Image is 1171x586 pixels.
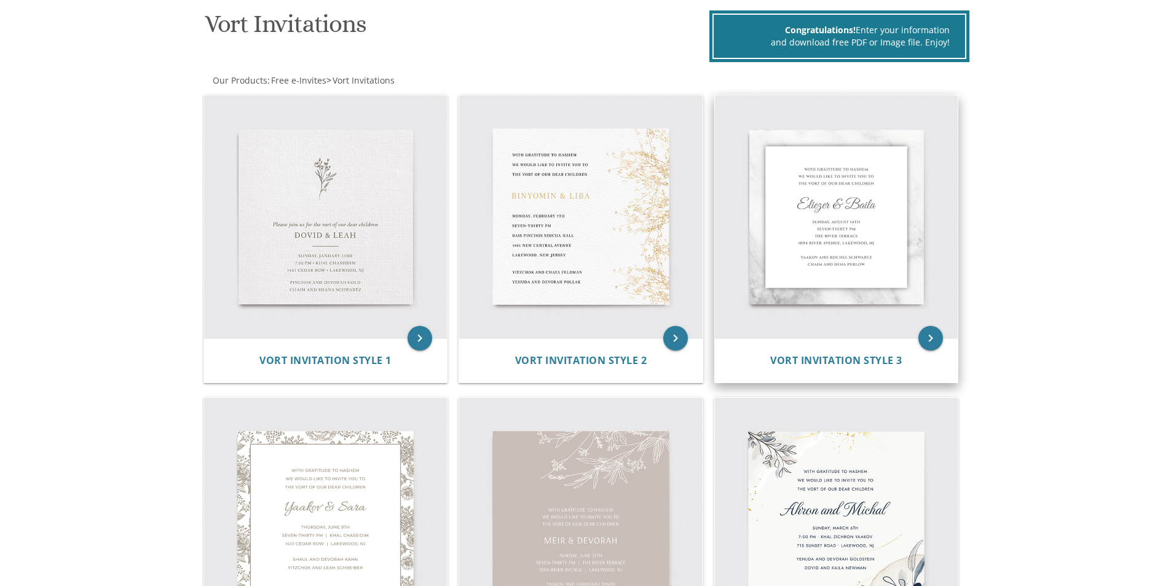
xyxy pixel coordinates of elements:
a: Vort Invitation Style 1 [259,355,392,366]
a: keyboard_arrow_right [663,326,688,350]
a: Vort Invitation Style 3 [770,355,902,366]
a: Free e-Invites [270,74,326,86]
a: Our Products [211,74,267,86]
img: Vort Invitation Style 2 [459,95,703,339]
div: : [202,74,586,87]
a: Vort Invitation Style 2 [515,355,647,366]
img: Vort Invitation Style 3 [715,95,958,339]
a: keyboard_arrow_right [408,326,432,350]
span: Vort Invitation Style 1 [259,354,392,367]
a: Vort Invitations [331,74,395,86]
span: > [326,74,395,86]
h1: Vort Invitations [205,10,706,47]
div: and download free PDF or Image file. Enjoy! [729,36,950,49]
span: Congratulations! [785,24,856,36]
a: keyboard_arrow_right [918,326,943,350]
div: Enter your information [729,24,950,36]
span: Vort Invitation Style 2 [515,354,647,367]
span: Vort Invitations [333,74,395,86]
span: Vort Invitation Style 3 [770,354,902,367]
span: Free e-Invites [271,74,326,86]
img: Vort Invitation Style 1 [204,95,448,339]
